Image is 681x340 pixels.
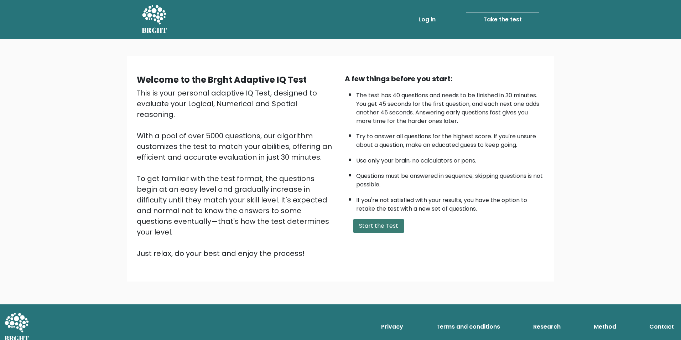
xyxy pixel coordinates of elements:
[591,320,619,334] a: Method
[466,12,539,27] a: Take the test
[142,3,167,36] a: BRGHT
[433,320,503,334] a: Terms and conditions
[356,153,544,165] li: Use only your brain, no calculators or pens.
[356,168,544,189] li: Questions must be answered in sequence; skipping questions is not possible.
[137,74,307,86] b: Welcome to the Brght Adaptive IQ Test
[416,12,438,27] a: Log in
[378,320,406,334] a: Privacy
[356,192,544,213] li: If you're not satisfied with your results, you have the option to retake the test with a new set ...
[356,88,544,125] li: The test has 40 questions and needs to be finished in 30 minutes. You get 45 seconds for the firs...
[345,73,544,84] div: A few things before you start:
[646,320,677,334] a: Contact
[137,88,336,259] div: This is your personal adaptive IQ Test, designed to evaluate your Logical, Numerical and Spatial ...
[142,26,167,35] h5: BRGHT
[356,129,544,149] li: Try to answer all questions for the highest score. If you're unsure about a question, make an edu...
[530,320,563,334] a: Research
[353,219,404,233] button: Start the Test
